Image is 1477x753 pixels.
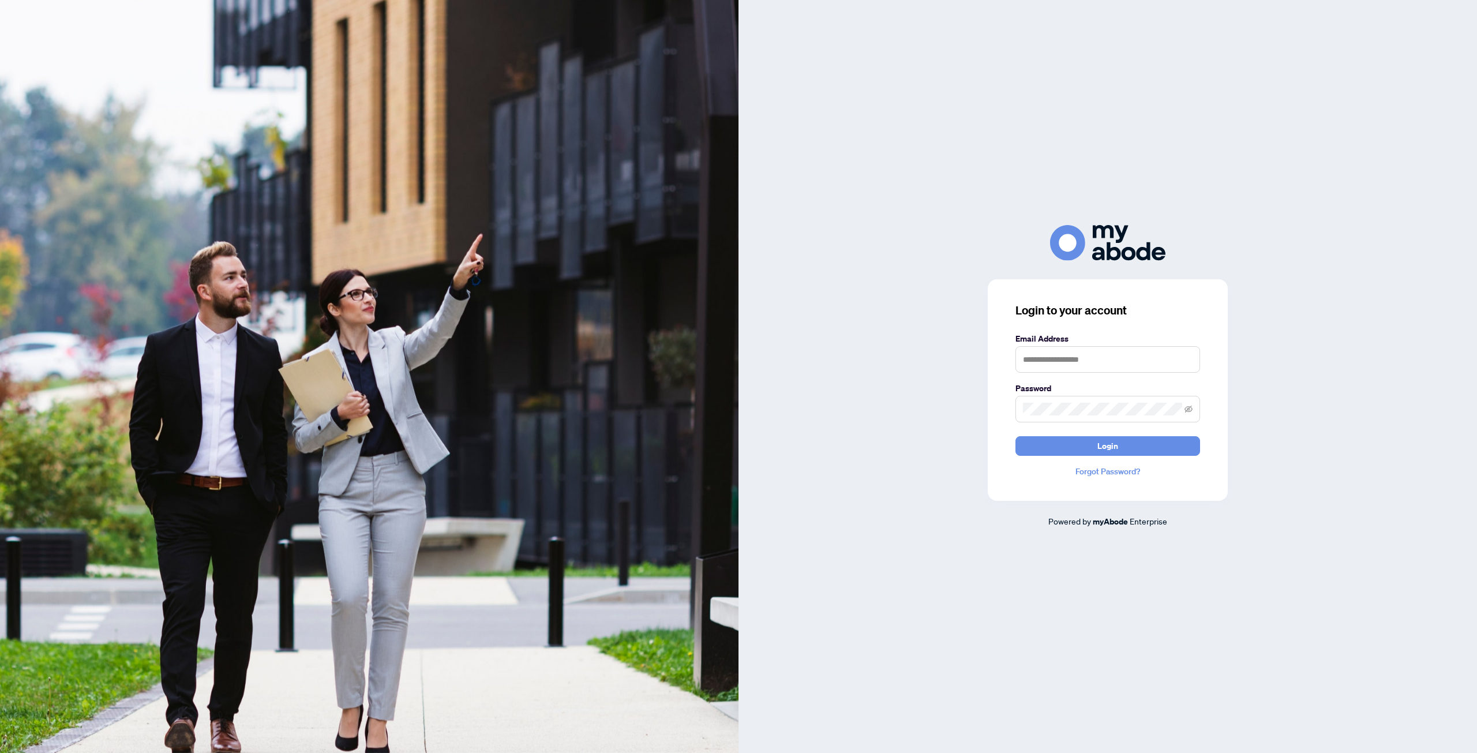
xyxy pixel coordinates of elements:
label: Password [1015,382,1200,395]
a: Forgot Password? [1015,465,1200,478]
h3: Login to your account [1015,302,1200,319]
span: Enterprise [1130,516,1167,526]
label: Email Address [1015,332,1200,345]
span: Login [1097,437,1118,455]
span: eye-invisible [1184,405,1193,413]
a: myAbode [1093,515,1128,528]
img: ma-logo [1050,225,1165,260]
span: Powered by [1048,516,1091,526]
button: Login [1015,436,1200,456]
